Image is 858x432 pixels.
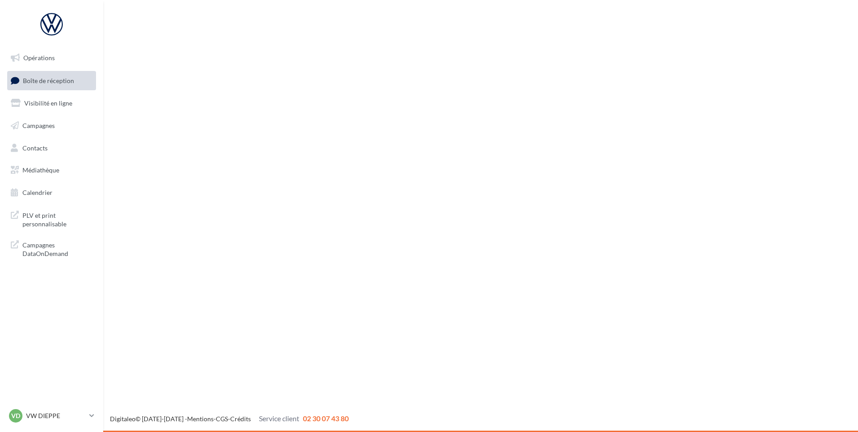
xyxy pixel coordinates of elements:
span: © [DATE]-[DATE] - - - [110,415,349,423]
span: 02 30 07 43 80 [303,414,349,423]
span: Service client [259,414,299,423]
span: PLV et print personnalisable [22,209,92,229]
a: Boîte de réception [5,71,98,90]
span: Opérations [23,54,55,62]
a: PLV et print personnalisable [5,206,98,232]
p: VW DIEPPE [26,411,86,420]
a: Calendrier [5,183,98,202]
span: Boîte de réception [23,76,74,84]
a: Mentions [187,415,214,423]
a: Campagnes DataOnDemand [5,235,98,262]
span: Campagnes [22,122,55,129]
a: Digitaleo [110,415,136,423]
a: Crédits [230,415,251,423]
a: Visibilité en ligne [5,94,98,113]
span: Campagnes DataOnDemand [22,239,92,258]
a: Opérations [5,48,98,67]
span: Médiathèque [22,166,59,174]
span: Calendrier [22,189,53,196]
a: VD VW DIEPPE [7,407,96,424]
span: Contacts [22,144,48,151]
a: Contacts [5,139,98,158]
span: Visibilité en ligne [24,99,72,107]
a: CGS [216,415,228,423]
a: Campagnes [5,116,98,135]
a: Médiathèque [5,161,98,180]
span: VD [11,411,20,420]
